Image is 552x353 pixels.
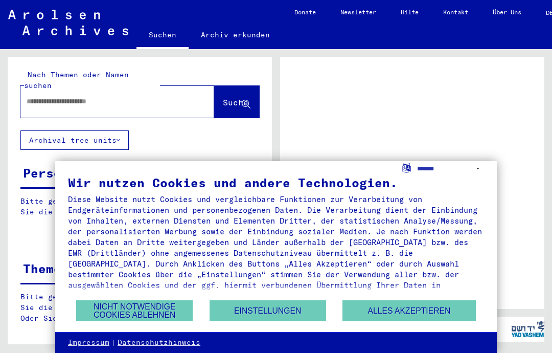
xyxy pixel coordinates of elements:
button: Alles akzeptieren [342,300,475,321]
a: Impressum [68,338,109,348]
button: Einstellungen [210,300,326,321]
p: Bitte geben Sie einen Suchbegriff ein oder nutzen Sie die Filter, um Suchertreffer zu erhalten. [20,196,259,217]
div: Personen [23,164,84,182]
label: Sprache auswählen [401,163,412,172]
button: Archival tree units [20,130,129,150]
button: Suche [214,86,259,118]
img: yv_logo.png [509,316,547,342]
div: Themen [23,259,69,278]
mat-label: Nach Themen oder Namen suchen [24,70,129,90]
button: Nicht notwendige Cookies ablehnen [76,300,193,321]
a: Archiv erkunden [189,23,282,47]
p: Bitte geben Sie einen Suchbegriff ein oder nutzen Sie die Filter, um Suchertreffer zu erhalten. O... [20,292,259,324]
img: Arolsen_neg.svg [8,10,128,35]
a: Datenschutzhinweis [118,338,200,348]
select: Sprache auswählen [417,161,484,176]
div: Diese Website nutzt Cookies und vergleichbare Funktionen zur Verarbeitung von Endgeräteinformatio... [68,194,484,301]
span: Suche [223,97,248,107]
a: Suchen [136,23,189,49]
div: Wir nutzen Cookies und andere Technologien. [68,176,484,189]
